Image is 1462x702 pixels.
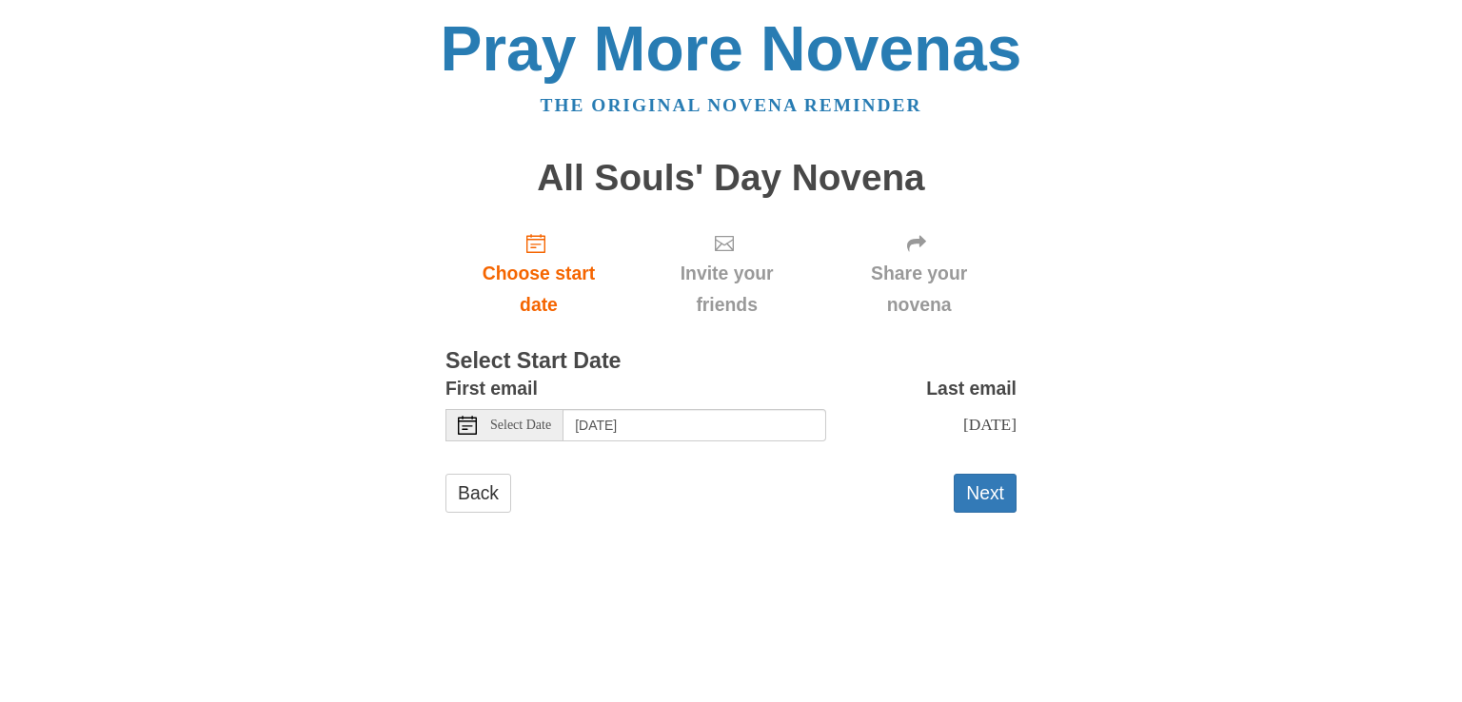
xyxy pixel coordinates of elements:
[445,373,538,404] label: First email
[821,217,1017,330] div: Click "Next" to confirm your start date first.
[651,258,802,321] span: Invite your friends
[954,474,1017,513] button: Next
[441,13,1022,84] a: Pray More Novenas
[445,217,632,330] a: Choose start date
[840,258,998,321] span: Share your novena
[541,95,922,115] a: The original novena reminder
[445,349,1017,374] h3: Select Start Date
[926,373,1017,404] label: Last email
[445,474,511,513] a: Back
[490,419,551,432] span: Select Date
[632,217,821,330] div: Click "Next" to confirm your start date first.
[963,415,1017,434] span: [DATE]
[445,158,1017,199] h1: All Souls' Day Novena
[464,258,613,321] span: Choose start date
